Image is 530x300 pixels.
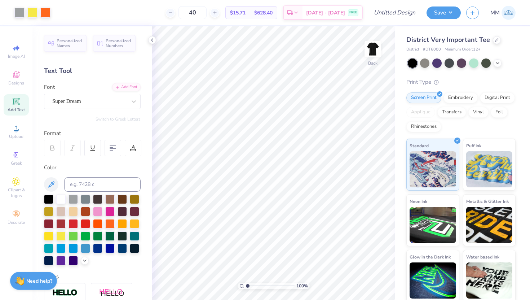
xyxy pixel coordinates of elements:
img: Macy Mccollough [502,6,516,20]
div: Foil [491,107,508,118]
span: Greek [11,160,22,166]
img: Neon Ink [410,207,456,243]
span: $628.40 [254,9,273,17]
span: MM [490,9,500,17]
span: District [406,47,419,53]
span: Image AI [8,53,25,59]
span: Minimum Order: 12 + [445,47,481,53]
span: 100 % [296,283,308,289]
div: Back [368,60,377,66]
div: Vinyl [468,107,489,118]
img: Shadow [99,288,124,297]
span: Add Text [8,107,25,113]
div: Add Font [112,83,141,91]
label: Font [44,83,55,91]
span: FREE [349,10,357,15]
span: Glow in the Dark Ink [410,253,451,261]
input: – – [178,6,207,19]
div: Print Type [406,78,516,86]
img: Stroke [52,289,78,297]
div: Color [44,164,141,172]
div: Embroidery [443,92,478,103]
img: Standard [410,151,456,187]
div: Text Tool [44,66,141,76]
div: Transfers [437,107,466,118]
img: Back [366,42,380,56]
img: Water based Ink [466,262,513,299]
button: Switch to Greek Letters [96,116,141,122]
span: Puff Ink [466,142,481,149]
input: Untitled Design [368,5,421,20]
span: $15.71 [230,9,246,17]
span: Water based Ink [466,253,499,261]
input: e.g. 7428 c [64,177,141,192]
img: Puff Ink [466,151,513,187]
span: Clipart & logos [4,187,29,199]
span: Personalized Numbers [106,38,131,48]
span: Metallic & Glitter Ink [466,197,509,205]
img: Metallic & Glitter Ink [466,207,513,243]
span: [DATE] - [DATE] [306,9,345,17]
img: Glow in the Dark Ink [410,262,456,299]
span: Upload [9,134,23,139]
strong: Need help? [26,278,52,284]
div: Format [44,129,141,138]
span: Standard [410,142,429,149]
div: Digital Print [480,92,515,103]
span: Decorate [8,219,25,225]
span: Personalized Names [57,38,82,48]
span: Designs [8,80,24,86]
div: Styles [44,273,141,281]
a: MM [490,6,516,20]
div: Applique [406,107,435,118]
span: # DT6000 [423,47,441,53]
span: District Very Important Tee [406,35,490,44]
button: Save [427,6,461,19]
span: Neon Ink [410,197,427,205]
div: Rhinestones [406,121,441,132]
div: Screen Print [406,92,441,103]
